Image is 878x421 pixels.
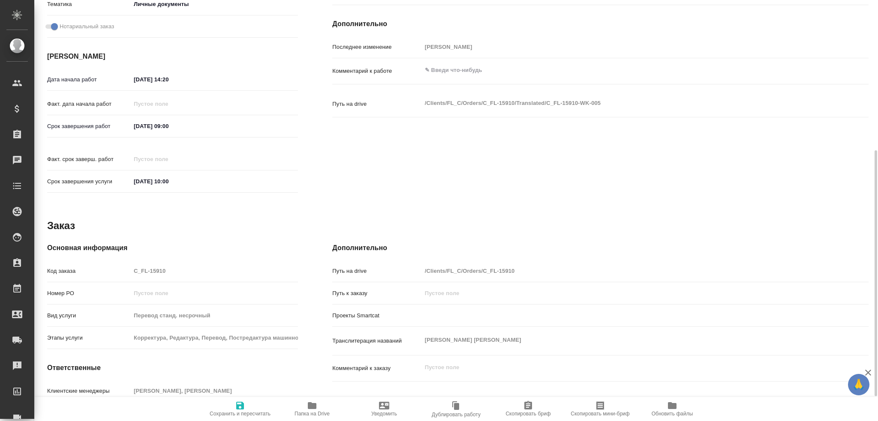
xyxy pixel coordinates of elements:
[422,265,824,277] input: Пустое поле
[204,397,276,421] button: Сохранить и пересчитать
[422,41,824,53] input: Пустое поле
[851,376,866,394] span: 🙏
[47,100,131,108] p: Факт. дата начала работ
[492,397,564,421] button: Скопировать бриф
[332,311,421,320] p: Проекты Smartcat
[505,411,550,417] span: Скопировать бриф
[371,411,397,417] span: Уведомить
[131,153,206,165] input: Пустое поле
[332,67,421,75] p: Комментарий к работе
[47,177,131,186] p: Срок завершения услуги
[47,122,131,131] p: Срок завершения работ
[636,397,708,421] button: Обновить файлы
[47,155,131,164] p: Факт. срок заверш. работ
[60,22,114,31] span: Нотариальный заказ
[210,411,271,417] span: Сохранить и пересчитать
[332,100,421,108] p: Путь на drive
[131,287,298,299] input: Пустое поле
[348,397,420,421] button: Уведомить
[47,219,75,233] h2: Заказ
[332,267,421,275] p: Путь на drive
[47,289,131,298] p: Номер РО
[422,287,824,299] input: Пустое поле
[47,267,131,275] p: Код заказа
[131,175,206,188] input: ✎ Введи что-нибудь
[47,243,298,253] h4: Основная информация
[131,331,298,344] input: Пустое поле
[422,96,824,110] textarea: /Clients/FL_C/Orders/C_FL-15910/Translated/C_FL-15910-WK-005
[564,397,636,421] button: Скопировать мини-бриф
[131,98,206,110] input: Пустое поле
[47,387,131,395] p: Клиентские менеджеры
[131,309,298,322] input: Пустое поле
[295,411,330,417] span: Папка на Drive
[47,51,298,62] h4: [PERSON_NAME]
[47,75,131,84] p: Дата начала работ
[432,412,481,418] span: Дублировать работу
[332,243,869,253] h4: Дополнительно
[420,397,492,421] button: Дублировать работу
[332,289,421,298] p: Путь к заказу
[571,411,629,417] span: Скопировать мини-бриф
[47,334,131,342] p: Этапы услуги
[652,411,693,417] span: Обновить файлы
[131,265,298,277] input: Пустое поле
[332,337,421,345] p: Транслитерация названий
[422,333,824,347] textarea: [PERSON_NAME] [PERSON_NAME]
[276,397,348,421] button: Папка на Drive
[332,364,421,373] p: Комментарий к заказу
[332,43,421,51] p: Последнее изменение
[47,363,298,373] h4: Ответственные
[332,19,869,29] h4: Дополнительно
[47,311,131,320] p: Вид услуги
[131,385,298,397] input: Пустое поле
[131,73,206,86] input: ✎ Введи что-нибудь
[848,374,869,395] button: 🙏
[131,120,206,132] input: ✎ Введи что-нибудь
